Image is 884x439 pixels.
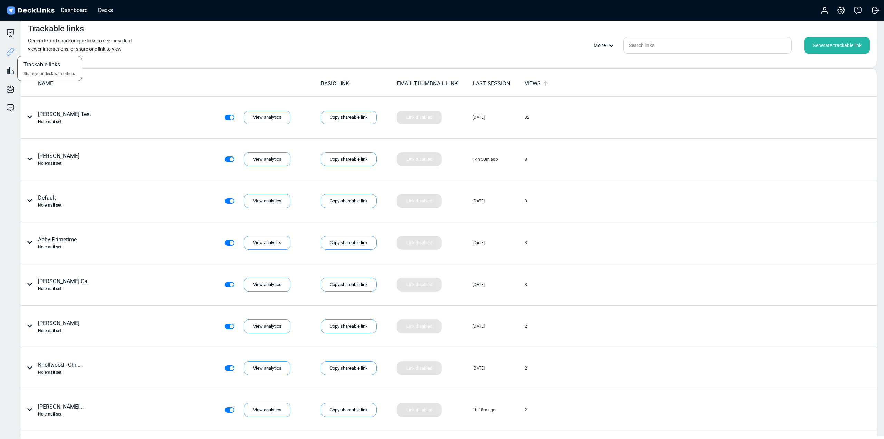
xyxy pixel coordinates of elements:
div: [PERSON_NAME]... [38,403,84,417]
div: Abby Primetime [38,236,77,250]
div: 2 [525,365,527,371]
div: Copy shareable link [321,236,377,250]
small: Generate and share unique links to see individual viewer interactions, or share one link to view ... [28,38,132,60]
div: [DATE] [473,240,485,246]
div: Knollwood - Chri... [38,361,82,375]
div: Copy shareable link [321,403,377,417]
div: 8 [525,156,527,162]
div: No email set [38,160,79,166]
div: Copy shareable link [321,319,377,333]
div: [DATE] [473,365,485,371]
div: Dashboard [57,6,91,15]
div: 2 [525,323,527,330]
div: Decks [95,6,116,15]
img: DeckLinks [6,6,56,16]
div: [DATE] [473,323,485,330]
div: View analytics [244,319,290,333]
span: Trackable links [23,60,60,70]
div: View analytics [244,278,290,292]
div: No email set [38,286,92,292]
div: Generate trackable link [804,37,870,54]
div: No email set [38,244,77,250]
div: 32 [525,114,529,121]
div: 14h 50m ago [473,156,498,162]
div: No email set [38,369,82,375]
div: View analytics [244,152,290,166]
div: Copy shareable link [321,278,377,292]
td: EMAIL THUMBNAIL LINK [396,79,472,91]
div: Default [38,194,61,208]
div: Copy shareable link [321,361,377,375]
div: Copy shareable link [321,194,377,208]
h4: Trackable links [28,24,84,34]
div: 3 [525,240,527,246]
div: [DATE] [473,281,485,288]
div: Copy shareable link [321,152,377,166]
div: No email set [38,411,84,417]
div: View analytics [244,194,290,208]
div: No email set [38,202,61,208]
div: More [594,42,618,49]
div: 3 [525,281,527,288]
div: [DATE] [473,198,485,204]
div: No email set [38,118,91,125]
div: 2 [525,407,527,413]
div: 1h 18m ago [473,407,496,413]
div: 3 [525,198,527,204]
div: [PERSON_NAME] Test [38,110,91,125]
div: LAST SESSION [473,79,524,88]
div: View analytics [244,236,290,250]
div: [DATE] [473,114,485,121]
div: [PERSON_NAME] Ca... [38,277,92,292]
div: No email set [38,327,79,334]
div: [PERSON_NAME] [38,152,79,166]
td: BASIC LINK [320,79,396,91]
div: Copy shareable link [321,111,377,124]
div: VIEWS [525,79,576,88]
div: NAME [38,79,320,88]
input: Search links [623,37,792,54]
div: View analytics [244,403,290,417]
div: View analytics [244,361,290,375]
div: [PERSON_NAME] [38,319,79,334]
span: Share your deck with others. [23,70,76,77]
div: View analytics [244,111,290,124]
